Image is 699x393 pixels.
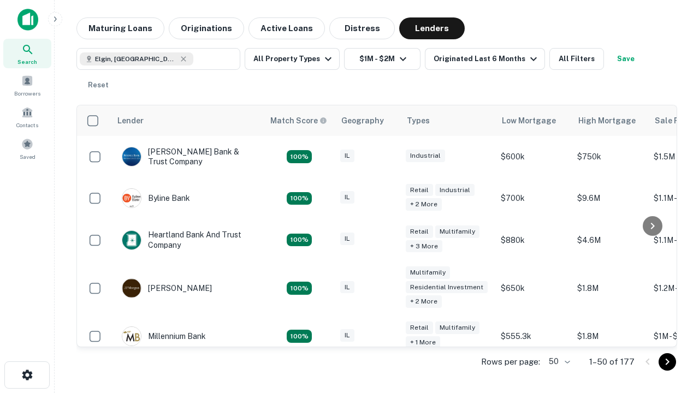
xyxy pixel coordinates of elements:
[406,336,440,349] div: + 1 more
[572,105,648,136] th: High Mortgage
[406,184,433,196] div: Retail
[572,219,648,260] td: $4.6M
[287,192,312,205] div: Matching Properties: 18, hasApolloMatch: undefined
[495,219,572,260] td: $880k
[122,147,253,166] div: [PERSON_NAME] Bank & Trust Company
[406,266,450,279] div: Multifamily
[481,355,540,368] p: Rows per page:
[406,225,433,238] div: Retail
[340,150,354,162] div: IL
[122,188,190,208] div: Byline Bank
[122,231,141,249] img: picture
[122,327,141,346] img: picture
[495,177,572,219] td: $700k
[406,240,442,253] div: + 3 more
[589,355,635,368] p: 1–50 of 177
[340,233,354,245] div: IL
[644,306,699,358] iframe: Chat Widget
[3,134,51,163] a: Saved
[406,281,488,294] div: Residential Investment
[407,114,430,127] div: Types
[81,74,116,96] button: Reset
[659,353,676,371] button: Go to next page
[16,121,38,129] span: Contacts
[425,48,545,70] button: Originated Last 6 Months
[122,326,206,346] div: Millennium Bank
[495,105,572,136] th: Low Mortgage
[95,54,177,64] span: Elgin, [GEOGRAPHIC_DATA], [GEOGRAPHIC_DATA]
[287,150,312,163] div: Matching Properties: 28, hasApolloMatch: undefined
[270,115,327,127] div: Capitalize uses an advanced AI algorithm to match your search with the best lender. The match sco...
[572,136,648,177] td: $750k
[17,9,38,31] img: capitalize-icon.png
[122,230,253,249] div: Heartland Bank And Trust Company
[340,191,354,204] div: IL
[399,17,465,39] button: Lenders
[287,330,312,343] div: Matching Properties: 16, hasApolloMatch: undefined
[329,17,395,39] button: Distress
[435,321,479,334] div: Multifamily
[17,57,37,66] span: Search
[3,102,51,132] a: Contacts
[495,136,572,177] td: $600k
[287,282,312,295] div: Matching Properties: 23, hasApolloMatch: undefined
[406,321,433,334] div: Retail
[76,17,164,39] button: Maturing Loans
[344,48,420,70] button: $1M - $2M
[287,234,312,247] div: Matching Properties: 19, hasApolloMatch: undefined
[549,48,604,70] button: All Filters
[502,114,556,127] div: Low Mortgage
[122,279,141,297] img: picture
[248,17,325,39] button: Active Loans
[340,281,354,294] div: IL
[341,114,384,127] div: Geography
[572,315,648,357] td: $1.8M
[434,52,540,65] div: Originated Last 6 Months
[122,147,141,166] img: picture
[406,150,445,162] div: Industrial
[245,48,340,70] button: All Property Types
[14,89,40,98] span: Borrowers
[572,261,648,316] td: $1.8M
[122,278,212,298] div: [PERSON_NAME]
[406,295,442,308] div: + 2 more
[572,177,648,219] td: $9.6M
[608,48,643,70] button: Save your search to get updates of matches that match your search criteria.
[335,105,400,136] th: Geography
[122,189,141,207] img: picture
[3,70,51,100] a: Borrowers
[578,114,636,127] div: High Mortgage
[340,329,354,342] div: IL
[544,354,572,370] div: 50
[117,114,144,127] div: Lender
[111,105,264,136] th: Lender
[20,152,35,161] span: Saved
[264,105,335,136] th: Capitalize uses an advanced AI algorithm to match your search with the best lender. The match sco...
[169,17,244,39] button: Originations
[270,115,325,127] h6: Match Score
[495,261,572,316] td: $650k
[435,184,475,196] div: Industrial
[3,39,51,68] a: Search
[435,225,479,238] div: Multifamily
[406,198,442,211] div: + 2 more
[400,105,495,136] th: Types
[495,315,572,357] td: $555.3k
